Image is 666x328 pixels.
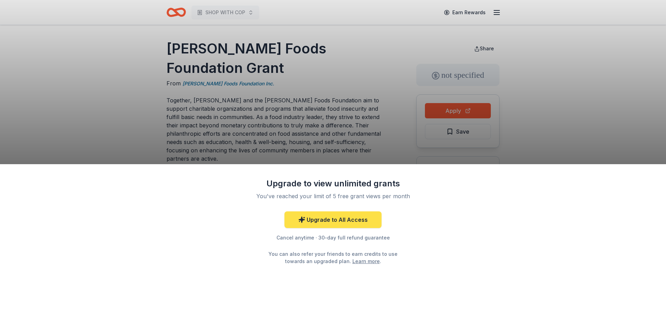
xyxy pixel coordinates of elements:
a: Learn more [352,258,380,265]
a: Upgrade to All Access [284,211,382,228]
div: Cancel anytime · 30-day full refund guarantee [243,234,423,242]
div: Upgrade to view unlimited grants [243,178,423,189]
div: You've reached your limit of 5 free grant views per month [251,192,415,200]
div: You can also refer your friends to earn credits to use towards an upgraded plan. . [262,250,404,265]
